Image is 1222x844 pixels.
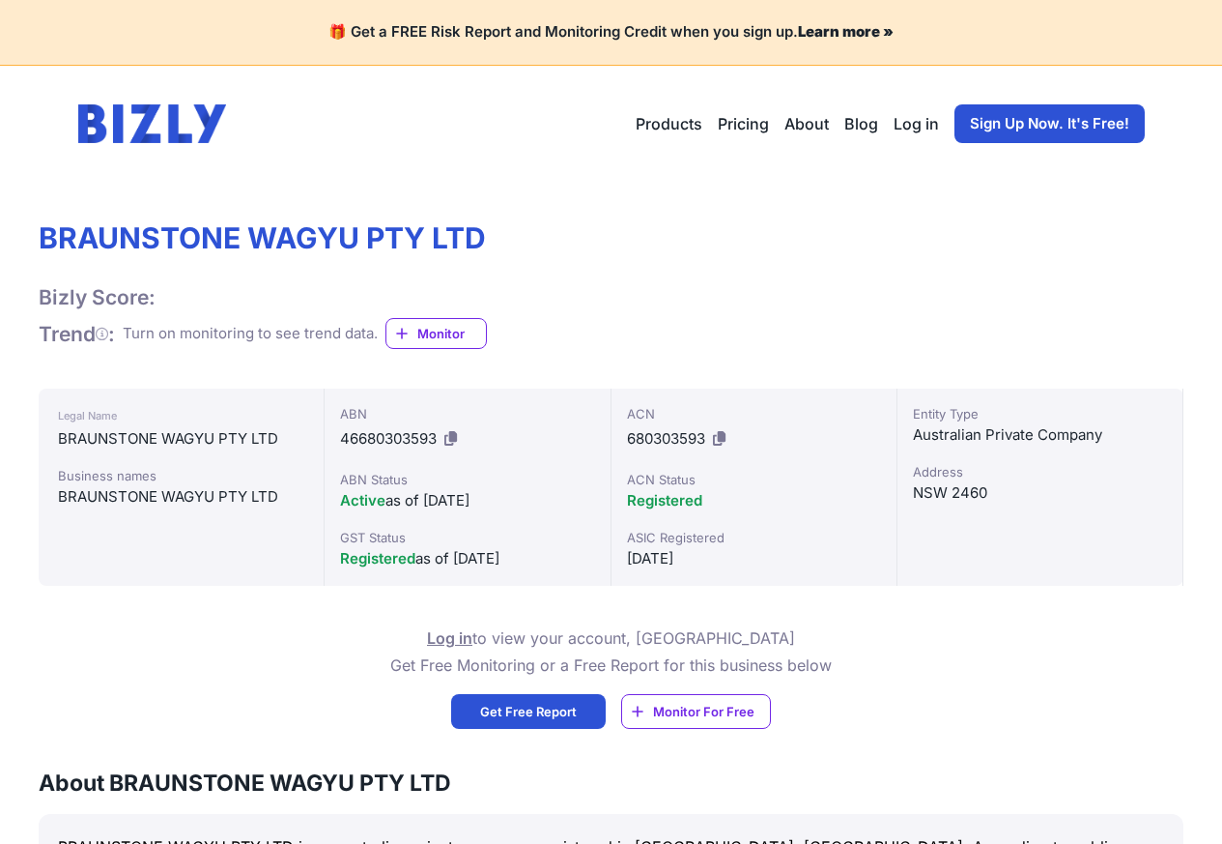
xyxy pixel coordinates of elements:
span: Registered [340,549,415,568]
div: as of [DATE] [340,547,594,570]
a: Blog [844,112,878,135]
button: Products [636,112,702,135]
a: Pricing [718,112,769,135]
span: Monitor For Free [653,702,754,721]
span: Monitor [417,324,486,343]
a: Log in [427,628,472,648]
span: Active [340,491,385,509]
div: as of [DATE] [340,489,594,512]
div: Address [913,462,1167,481]
span: Registered [627,491,702,509]
h3: About BRAUNSTONE WAGYU PTY LTD [39,768,1183,799]
a: Get Free Report [451,694,606,729]
span: Get Free Report [480,702,577,721]
div: NSW 2460 [913,481,1167,505]
a: Monitor [385,318,487,349]
a: About [784,112,829,135]
div: ASIC Registered [627,528,881,547]
a: Monitor For Free [621,694,771,729]
div: Legal Name [58,404,304,427]
div: ABN [340,404,594,423]
h4: 🎁 Get a FREE Risk Report and Monitoring Credit when you sign up. [23,23,1199,42]
div: BRAUNSTONE WAGYU PTY LTD [58,427,304,451]
h1: Bizly Score: [39,284,156,310]
div: Entity Type [913,404,1167,423]
span: 46680303593 [340,429,437,448]
h1: BRAUNSTONE WAGYU PTY LTD [39,220,487,255]
div: ACN [627,404,881,423]
p: to view your account, [GEOGRAPHIC_DATA] Get Free Monitoring or a Free Report for this business below [390,625,832,679]
div: Business names [58,466,304,485]
div: Turn on monitoring to see trend data. [123,323,378,345]
h1: Trend : [39,321,115,347]
div: Australian Private Company [913,423,1167,447]
div: ABN Status [340,470,594,489]
a: Learn more » [798,22,894,41]
span: 680303593 [627,429,705,448]
div: ACN Status [627,470,881,489]
a: Sign Up Now. It's Free! [954,104,1145,143]
div: BRAUNSTONE WAGYU PTY LTD [58,485,304,509]
div: [DATE] [627,547,881,570]
a: Log in [894,112,939,135]
div: GST Status [340,528,594,547]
